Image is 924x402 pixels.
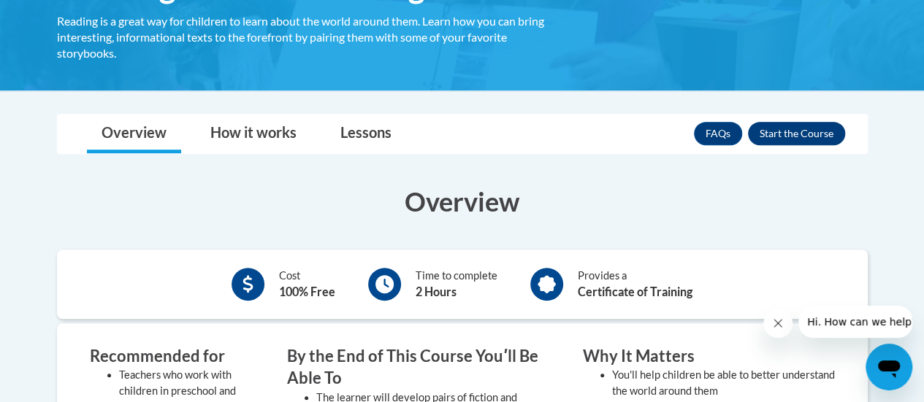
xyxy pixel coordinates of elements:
iframe: Close message [763,309,793,338]
b: 100% Free [279,285,335,298]
button: Enroll [748,122,845,145]
b: 2 Hours [416,285,457,298]
b: Certificate of Training [578,285,692,298]
span: Hi. How can we help? [9,10,118,22]
h3: By the End of This Course Youʹll Be Able To [287,345,539,390]
iframe: Button to launch messaging window [866,344,912,390]
a: Overview [87,115,181,153]
h3: Why It Matters [583,345,835,368]
a: Lessons [326,115,406,153]
h3: Overview [57,183,868,220]
div: Reading is a great way for children to learn about the world around them. Learn how you can bring... [57,13,561,61]
a: FAQs [694,122,742,145]
a: How it works [196,115,311,153]
li: You'll help children be able to better understand the world around them [612,367,835,399]
iframe: Message from company [798,306,912,338]
div: Provides a [578,268,692,301]
div: Cost [279,268,335,301]
h3: Recommended for [90,345,243,368]
div: Time to complete [416,268,497,301]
